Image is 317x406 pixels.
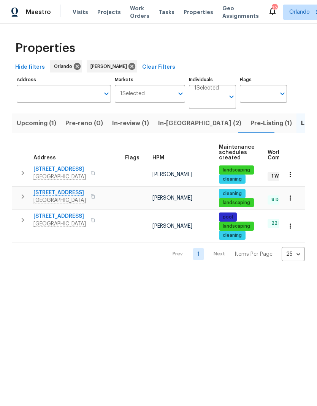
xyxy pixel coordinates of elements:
[17,77,111,82] label: Address
[220,232,245,239] span: cleaning
[184,8,213,16] span: Properties
[112,118,149,129] span: In-review (1)
[240,77,287,82] label: Flags
[226,91,237,102] button: Open
[97,8,121,16] span: Projects
[158,9,174,15] span: Tasks
[277,88,288,99] button: Open
[54,63,75,70] span: Orlando
[235,250,273,258] p: Items Per Page
[175,88,186,99] button: Open
[33,155,56,161] span: Address
[268,220,293,227] span: 22 Done
[282,244,305,264] div: 25
[120,91,145,97] span: 1 Selected
[115,77,185,82] label: Markets
[139,60,178,74] button: Clear Filters
[220,190,245,197] span: cleaning
[152,195,192,201] span: [PERSON_NAME]
[15,44,75,52] span: Properties
[194,85,219,91] span: 1 Selected
[87,60,137,72] div: [PERSON_NAME]
[12,60,48,74] button: Hide filters
[220,167,253,173] span: landscaping
[165,247,305,261] nav: Pagination Navigation
[90,63,130,70] span: [PERSON_NAME]
[219,145,255,161] span: Maintenance schedules created
[130,5,149,20] span: Work Orders
[268,197,290,203] span: 8 Done
[125,155,139,161] span: Flags
[268,150,315,161] span: Work Order Completion
[268,173,285,179] span: 1 WIP
[220,176,245,183] span: cleaning
[152,223,192,229] span: [PERSON_NAME]
[189,77,236,82] label: Individuals
[101,88,112,99] button: Open
[222,5,259,20] span: Geo Assignments
[250,118,292,129] span: Pre-Listing (1)
[220,200,253,206] span: landscaping
[73,8,88,16] span: Visits
[193,248,204,260] a: Goto page 1
[220,223,253,230] span: landscaping
[152,155,164,161] span: HPM
[65,118,103,129] span: Pre-reno (0)
[50,60,82,72] div: Orlando
[272,5,277,12] div: 32
[220,214,236,220] span: pool
[15,63,45,72] span: Hide filters
[289,8,310,16] span: Orlando
[152,172,192,177] span: [PERSON_NAME]
[17,118,56,129] span: Upcoming (1)
[158,118,241,129] span: In-[GEOGRAPHIC_DATA] (2)
[142,63,175,72] span: Clear Filters
[26,8,51,16] span: Maestro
